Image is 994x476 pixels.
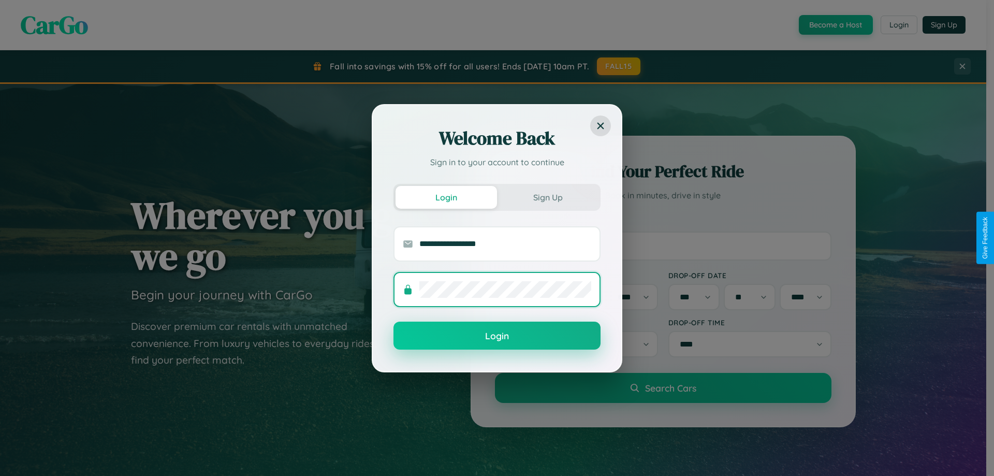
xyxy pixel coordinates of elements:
button: Login [396,186,497,209]
h2: Welcome Back [393,126,601,151]
button: Sign Up [497,186,598,209]
button: Login [393,322,601,350]
p: Sign in to your account to continue [393,156,601,168]
div: Give Feedback [982,217,989,259]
